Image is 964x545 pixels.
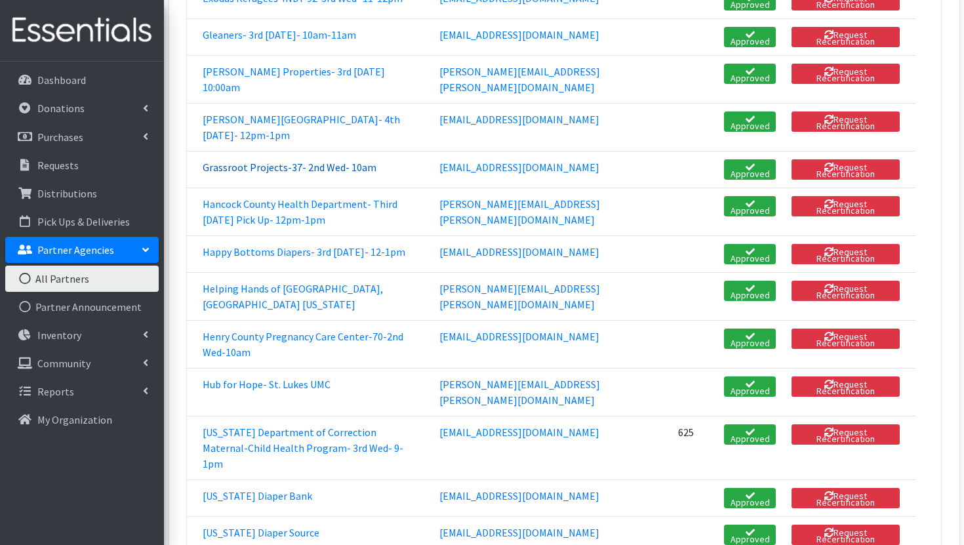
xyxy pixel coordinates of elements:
button: Request Recertification [792,64,900,84]
a: Approved [724,64,776,84]
img: HumanEssentials [5,9,159,52]
button: Request Recertification [792,424,900,445]
a: Approved [724,376,776,397]
button: Request Recertification [792,488,900,508]
a: [US_STATE] Diaper Source [203,526,319,539]
button: Request Recertification [792,27,900,47]
button: Request Recertification [792,196,900,216]
p: Partner Agencies [37,243,114,256]
a: Grassroot Projects-37- 2nd Wed- 10am [203,161,376,174]
a: Hancock County Health Department- Third [DATE] Pick Up- 12pm-1pm [203,197,397,226]
a: Hub for Hope- St. Lukes UMC [203,378,331,391]
a: Approved [724,424,776,445]
a: Approved [724,196,776,216]
a: Happy Bottoms Diapers- 3rd [DATE]- 12-1pm [203,245,405,258]
p: Distributions [37,187,97,200]
a: Approved [724,244,776,264]
a: Henry County Pregnancy Care Center-70-2nd Wed-10am [203,330,403,359]
button: Request Recertification [792,281,900,301]
a: [EMAIL_ADDRESS][DOMAIN_NAME] [439,426,599,439]
a: [EMAIL_ADDRESS][DOMAIN_NAME] [439,245,599,258]
a: Approved [724,159,776,180]
a: [PERSON_NAME][EMAIL_ADDRESS][PERSON_NAME][DOMAIN_NAME] [439,197,600,226]
a: Approved [724,27,776,47]
a: Approved [724,111,776,132]
a: [EMAIL_ADDRESS][DOMAIN_NAME] [439,330,599,343]
button: Request Recertification [792,376,900,397]
a: Dashboard [5,67,159,93]
a: Community [5,350,159,376]
a: [EMAIL_ADDRESS][DOMAIN_NAME] [439,161,599,174]
a: [PERSON_NAME][GEOGRAPHIC_DATA]- 4th [DATE]- 12pm-1pm [203,113,400,142]
a: [EMAIL_ADDRESS][DOMAIN_NAME] [439,113,599,126]
a: [EMAIL_ADDRESS][DOMAIN_NAME] [439,526,599,539]
a: [US_STATE] Diaper Bank [203,489,312,502]
a: Purchases [5,124,159,150]
a: Helping Hands of [GEOGRAPHIC_DATA], [GEOGRAPHIC_DATA] [US_STATE] [203,282,383,311]
a: [EMAIL_ADDRESS][DOMAIN_NAME] [439,28,599,41]
a: Approved [724,281,776,301]
a: Gleaners- 3rd [DATE]- 10am-11am [203,28,356,41]
button: Request Recertification [792,244,900,264]
button: Request Recertification [792,329,900,349]
p: Dashboard [37,73,86,87]
p: Community [37,357,90,370]
p: Donations [37,102,85,115]
a: Pick Ups & Deliveries [5,209,159,235]
a: [EMAIL_ADDRESS][DOMAIN_NAME] [439,489,599,502]
a: [PERSON_NAME][EMAIL_ADDRESS][PERSON_NAME][DOMAIN_NAME] [439,378,600,407]
a: [US_STATE] Department of Correction Maternal-Child Health Program- 3rd Wed- 9-1pm [203,426,403,470]
a: Approved [724,329,776,349]
a: Reports [5,378,159,405]
a: Inventory [5,322,159,348]
a: All Partners [5,266,159,292]
a: Distributions [5,180,159,207]
p: My Organization [37,413,112,426]
a: [PERSON_NAME][EMAIL_ADDRESS][PERSON_NAME][DOMAIN_NAME] [439,65,600,94]
button: Request Recertification [792,525,900,545]
a: [PERSON_NAME] Properties- 3rd [DATE] 10:00am [203,65,385,94]
a: Approved [724,488,776,508]
button: Request Recertification [792,111,900,132]
button: Request Recertification [792,159,900,180]
p: Inventory [37,329,81,342]
p: Purchases [37,131,83,144]
a: Donations [5,95,159,121]
p: Reports [37,385,74,398]
a: Partner Agencies [5,237,159,263]
a: Requests [5,152,159,178]
td: 625 [670,416,716,479]
a: Partner Announcement [5,294,159,320]
a: [PERSON_NAME][EMAIL_ADDRESS][PERSON_NAME][DOMAIN_NAME] [439,282,600,311]
a: Approved [724,525,776,545]
a: My Organization [5,407,159,433]
p: Requests [37,159,79,172]
p: Pick Ups & Deliveries [37,215,130,228]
